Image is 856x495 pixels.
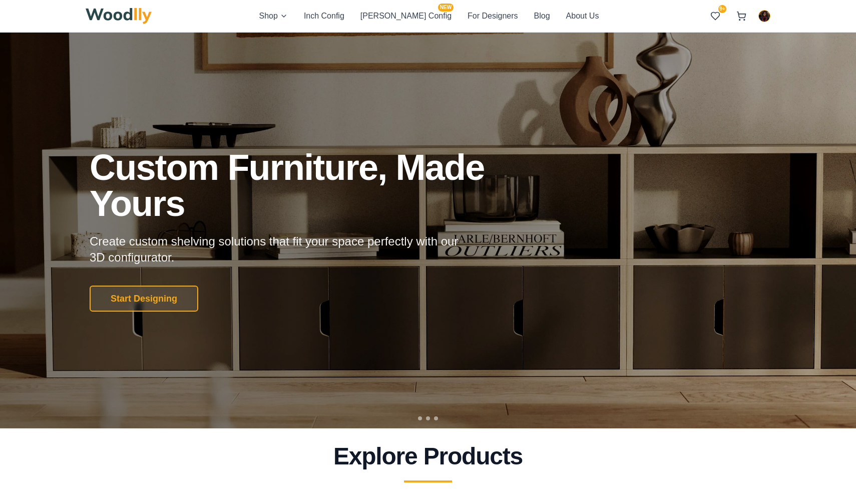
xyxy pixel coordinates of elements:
[86,8,152,24] img: Woodlly
[759,11,770,22] img: Negin
[468,10,518,23] button: For Designers
[566,10,599,23] button: About Us
[90,286,198,312] button: Start Designing
[90,444,766,468] h2: Explore Products
[90,233,474,266] p: Create custom shelving solutions that fit your space perfectly with our 3D configurator.
[706,7,724,25] button: 9+
[259,10,288,23] button: Shop
[718,5,726,13] span: 9+
[534,10,550,23] button: Blog
[438,4,454,12] span: NEW
[758,10,770,22] button: Negin
[304,10,344,23] button: Inch Config
[360,10,452,23] button: [PERSON_NAME] ConfigNEW
[90,149,538,221] h1: Custom Furniture, Made Yours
